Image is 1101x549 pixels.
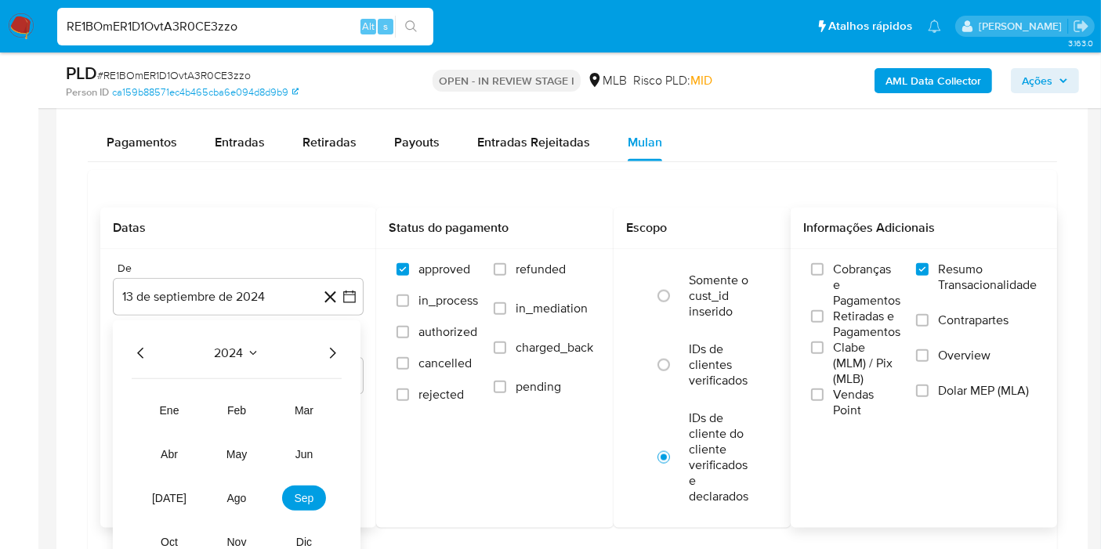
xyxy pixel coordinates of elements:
p: leticia.merlin@mercadolivre.com [979,19,1067,34]
input: Pesquise usuários ou casos... [57,16,433,37]
button: AML Data Collector [875,68,992,93]
button: Ações [1011,68,1079,93]
span: # RE1BOmER1D1OvtA3R0CE3zzo [97,67,251,83]
button: search-icon [395,16,427,38]
b: Person ID [66,85,109,99]
span: s [383,19,388,34]
span: 3.163.0 [1068,37,1093,49]
a: Notificações [928,20,941,33]
a: ca159b88571ec4b465cba6e094d8d9b9 [112,85,299,99]
span: Ações [1022,68,1052,93]
span: Risco PLD: [633,72,712,89]
a: Sair [1073,18,1089,34]
span: Atalhos rápidos [828,18,912,34]
p: OPEN - IN REVIEW STAGE I [433,70,581,92]
span: MID [690,71,712,89]
span: Alt [362,19,375,34]
div: MLB [587,72,627,89]
b: PLD [66,60,97,85]
b: AML Data Collector [886,68,981,93]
